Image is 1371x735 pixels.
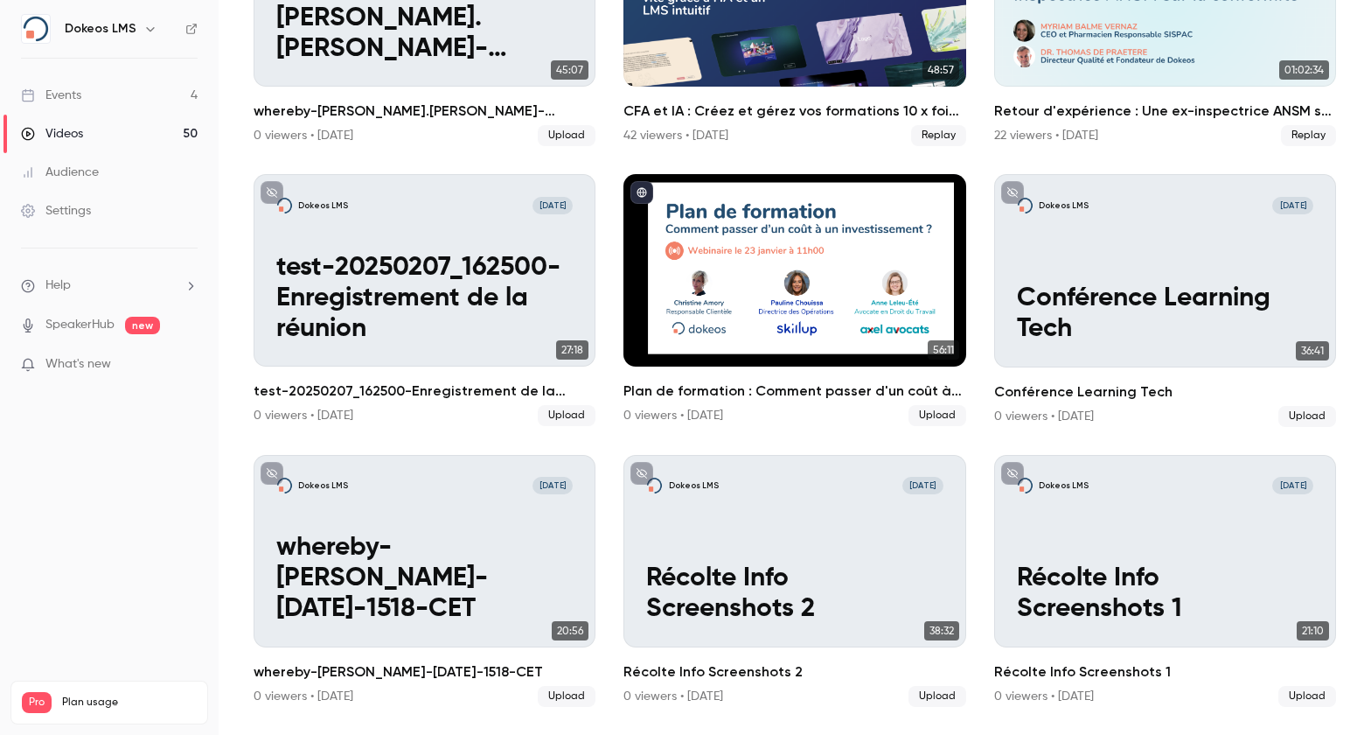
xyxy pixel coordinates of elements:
p: Dokeos LMS [1039,199,1089,211]
h2: Plan de formation : Comment passer d'un coût à un investissement ? [623,381,965,402]
p: Dokeos LMS [669,479,719,491]
span: Upload [538,686,595,707]
h2: Retour d'expérience : Une ex-inspectrice ANSM sur la conformité [994,101,1336,122]
img: test-20250207_162500-Enregistrement de la réunion [276,197,293,213]
p: test-20250207_162500-Enregistrement de la réunion [276,253,573,345]
span: 48:57 [922,60,959,80]
span: 01:02:34 [1279,60,1329,80]
button: unpublished [1001,181,1024,204]
span: Upload [1278,686,1336,707]
h2: whereby-[PERSON_NAME]-[DATE]-1518-CET [254,661,595,682]
button: published [630,181,653,204]
p: whereby-[PERSON_NAME]-[DATE]-1518-CET [276,533,573,625]
span: 36:41 [1296,341,1329,360]
li: help-dropdown-opener [21,276,198,295]
a: Conférence Learning TechDokeos LMS[DATE]Conférence Learning Tech36:41Conférence Learning Tech0 vi... [994,174,1336,426]
span: 20:56 [552,621,588,640]
span: Pro [22,692,52,713]
span: [DATE] [532,197,574,213]
span: 45:07 [551,60,588,80]
span: Help [45,276,71,295]
div: 0 viewers • [DATE] [994,688,1094,705]
span: [DATE] [902,477,943,493]
li: Récolte Info Screenshots 2 [623,455,965,707]
span: 21:10 [1297,621,1329,640]
h2: CFA et IA : Créez et gérez vos formations 10 x fois plus vite grâce à l'IA et un LMS intuitif [623,101,965,122]
li: test-20250207_162500-Enregistrement de la réunion [254,174,595,426]
button: unpublished [261,462,283,485]
span: Upload [538,125,595,146]
a: whereby-quentin-creusot-16-Dec-2024-1518-CETDokeos LMS[DATE]whereby-[PERSON_NAME]-[DATE]-1518-CET... [254,455,595,707]
p: Récolte Info Screenshots 2 [646,563,943,625]
span: [DATE] [1272,197,1313,213]
span: Upload [908,405,966,426]
p: Récolte Info Screenshots 1 [1017,563,1313,625]
span: Upload [908,686,966,707]
a: Récolte Info Screenshots 2Dokeos LMS[DATE]Récolte Info Screenshots 238:32Récolte Info Screenshots... [623,455,965,707]
h2: test-20250207_162500-Enregistrement de la réunion [254,381,595,402]
span: [DATE] [1272,477,1313,493]
h2: Récolte Info Screenshots 2 [623,661,965,682]
img: whereby-quentin-creusot-16-Dec-2024-1518-CET [276,477,293,493]
h2: Récolte Info Screenshots 1 [994,661,1336,682]
h2: Conférence Learning Tech [994,381,1336,402]
div: 0 viewers • [DATE] [623,407,723,424]
p: Dokeos LMS [1039,479,1089,491]
span: Replay [1281,125,1336,146]
span: new [125,317,160,334]
img: Dokeos LMS [22,15,50,43]
button: unpublished [261,181,283,204]
a: SpeakerHub [45,316,115,334]
span: Upload [1278,406,1336,427]
button: unpublished [630,462,653,485]
li: whereby-quentin-creusot-16-Dec-2024-1518-CET [254,455,595,707]
div: 0 viewers • [DATE] [254,688,353,705]
div: 0 viewers • [DATE] [623,688,723,705]
div: 22 viewers • [DATE] [994,127,1098,144]
span: 38:32 [924,621,959,640]
img: Récolte Info Screenshots 1 [1017,477,1033,493]
a: 56:11Plan de formation : Comment passer d'un coût à un investissement ?0 viewers • [DATE]Upload [623,174,965,426]
a: test-20250207_162500-Enregistrement de la réunionDokeos LMS[DATE]test-20250207_162500-Enregistrem... [254,174,595,426]
div: Audience [21,164,99,181]
h6: Dokeos LMS [65,20,136,38]
img: Conférence Learning Tech [1017,197,1033,213]
iframe: Noticeable Trigger [177,357,198,373]
p: Dokeos LMS [298,479,348,491]
span: What's new [45,355,111,374]
div: 0 viewers • [DATE] [254,407,353,424]
span: Plan usage [62,696,197,710]
span: [DATE] [532,477,574,493]
button: unpublished [1001,462,1024,485]
a: Récolte Info Screenshots 1Dokeos LMS[DATE]Récolte Info Screenshots 121:10Récolte Info Screenshots... [994,455,1336,707]
li: Plan de formation : Comment passer d'un coût à un investissement ? [623,174,965,426]
li: Conférence Learning Tech [994,174,1336,426]
img: Récolte Info Screenshots 2 [646,477,663,493]
span: Upload [538,405,595,426]
div: 42 viewers • [DATE] [623,127,728,144]
div: Videos [21,125,83,143]
li: Récolte Info Screenshots 1 [994,455,1336,707]
h2: whereby-[PERSON_NAME].[PERSON_NAME]-[DATE]-1505-CET [254,101,595,122]
div: Events [21,87,81,104]
span: 27:18 [556,340,588,360]
span: 56:11 [928,340,959,360]
div: 0 viewers • [DATE] [994,408,1094,425]
p: Dokeos LMS [298,199,348,211]
p: Conférence Learning Tech [1017,283,1313,345]
div: Settings [21,202,91,220]
span: Replay [911,125,966,146]
div: 0 viewers • [DATE] [254,127,353,144]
